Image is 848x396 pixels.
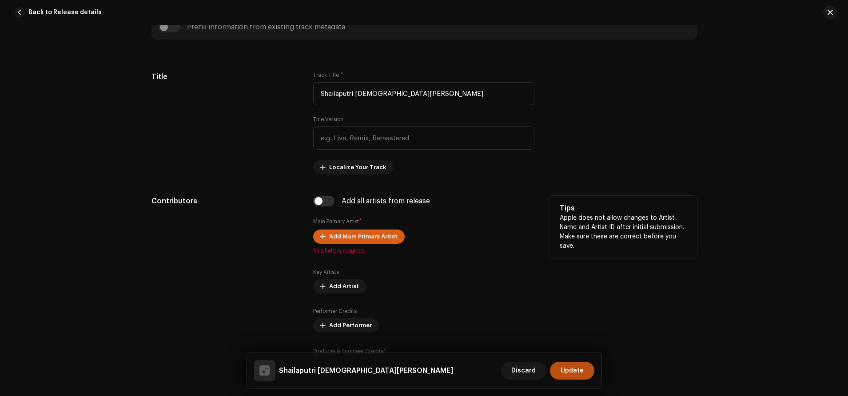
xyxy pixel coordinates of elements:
span: Discard [511,362,536,380]
span: Update [561,362,584,380]
label: Key Artists [313,269,339,276]
button: Update [550,362,594,380]
label: Performer Credits [313,308,357,315]
h5: Contributors [151,196,299,206]
button: Add Main Primary Artist [313,230,405,244]
button: Add Artist [313,279,366,293]
span: Add Main Primary Artist [329,228,398,246]
button: Add Performer [313,318,379,333]
label: Track Title [313,71,343,79]
span: Add Artist [329,277,359,295]
span: This field is required. [313,247,534,254]
p: Apple does not allow changes to Artist Name and Artist ID after initial submission. Make sure the... [560,214,686,251]
small: Producer & Engineer Credits [313,348,383,354]
button: Discard [501,362,546,380]
small: Main Primary Artist [313,219,359,224]
h5: Title [151,71,299,82]
span: Localize Your Track [329,158,386,176]
input: e.g. Live, Remix, Remastered [313,127,534,150]
button: Localize Your Track [313,160,393,174]
h5: Shailaputri Durga Devi Mantra [279,365,453,376]
span: Add Performer [329,317,372,334]
div: Add all artists from release [342,198,430,205]
input: Enter the name of the track [313,82,534,105]
h5: Tips [560,203,686,214]
label: Title Version [313,116,343,123]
